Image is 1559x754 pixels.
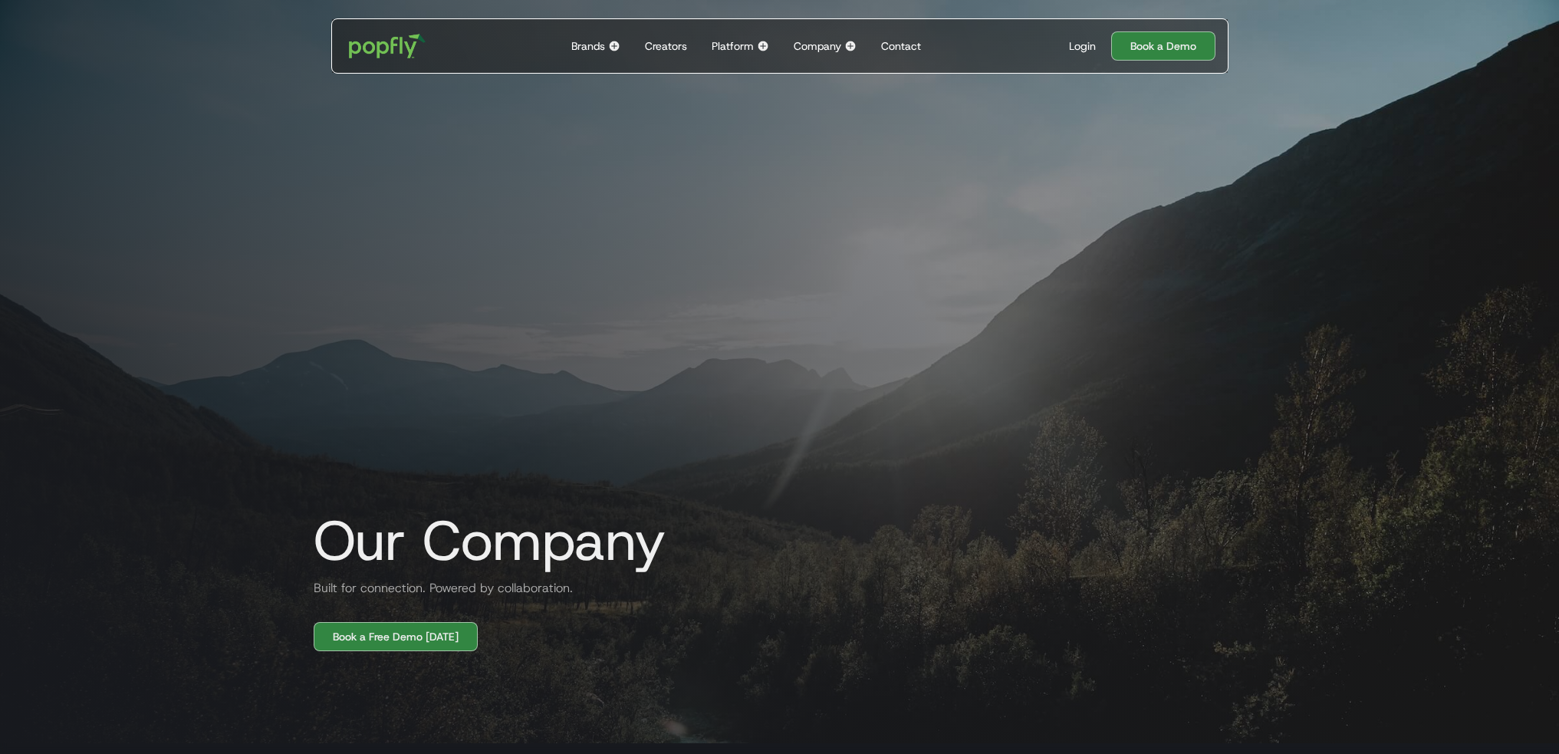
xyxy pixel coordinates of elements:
div: Login [1069,38,1096,54]
h2: Built for connection. Powered by collaboration. [301,579,573,598]
div: Platform [712,38,754,54]
div: Contact [881,38,921,54]
a: home [338,23,437,69]
a: Creators [639,19,693,73]
div: Creators [645,38,687,54]
a: Book a Free Demo [DATE] [314,622,478,651]
div: Company [794,38,841,54]
a: Contact [875,19,927,73]
h1: Our Company [301,510,666,571]
a: Login [1063,38,1102,54]
div: Brands [571,38,605,54]
a: Book a Demo [1111,31,1215,61]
